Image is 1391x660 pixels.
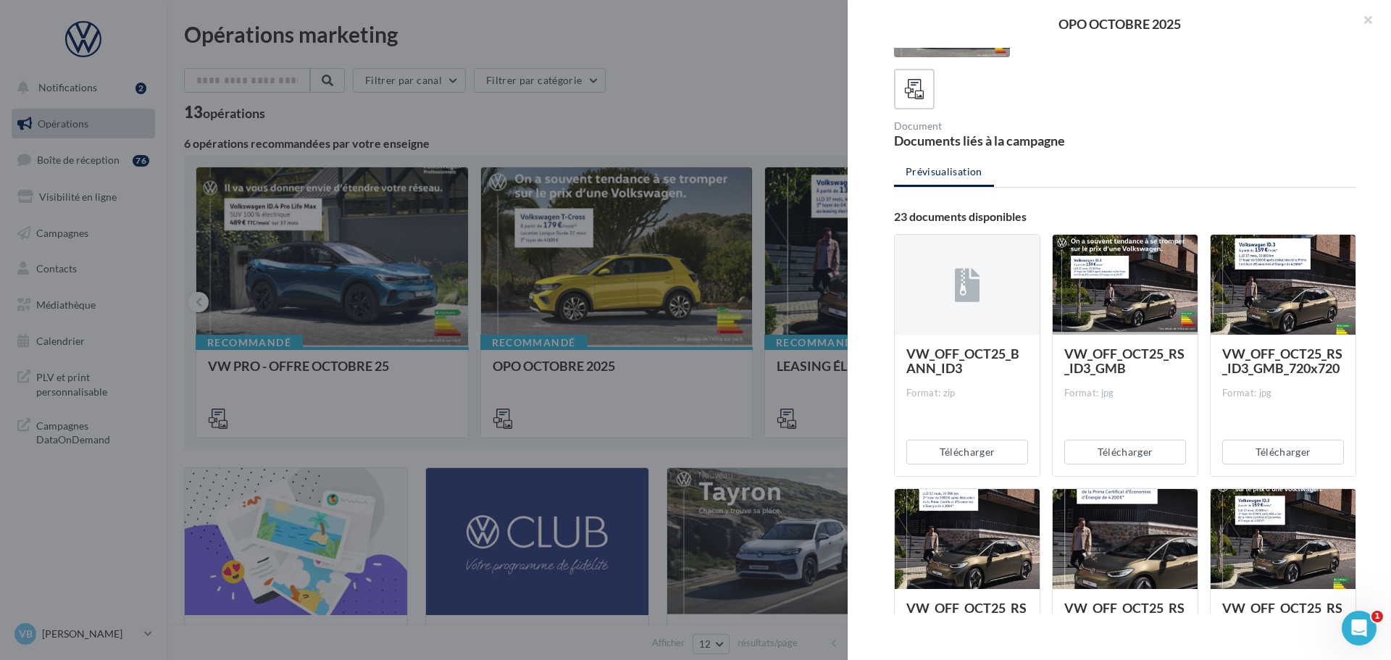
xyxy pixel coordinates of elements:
span: VW_OFF_OCT25_RS_ID3_GMB_720x720 [1222,346,1342,376]
button: Télécharger [1064,440,1186,464]
div: Document [894,121,1119,131]
div: Format: zip [906,387,1028,400]
span: VW_OFF_OCT25_RS_ID3_CARRE [1222,600,1342,630]
div: Format: jpg [1064,387,1186,400]
div: Format: jpg [1222,387,1344,400]
span: VW_OFF_OCT25_RS_ID3_GMB [1064,346,1185,376]
span: VW_OFF_OCT25_BANN_ID3 [906,346,1019,376]
span: VW_OFF_OCT25_RS_ID3_STORY [1064,600,1185,630]
button: Télécharger [906,440,1028,464]
button: Télécharger [1222,440,1344,464]
div: 23 documents disponibles [894,211,1356,222]
div: Documents liés à la campagne [894,134,1119,147]
span: VW_OFF_OCT25_RS_ID3_INSTAGRAM [906,600,1027,630]
span: 1 [1371,611,1383,622]
div: OPO OCTOBRE 2025 [871,17,1368,30]
iframe: Intercom live chat [1342,611,1377,646]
